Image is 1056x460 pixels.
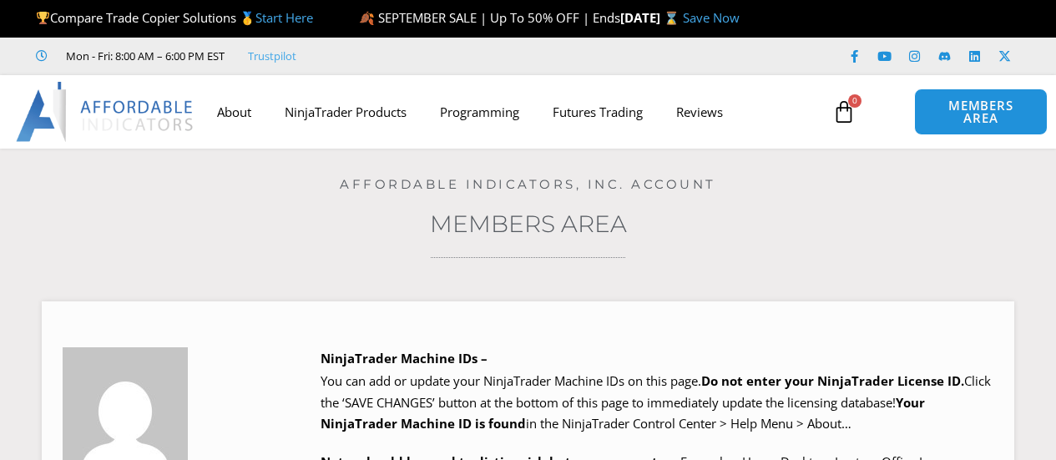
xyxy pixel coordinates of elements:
span: You can add or update your NinjaTrader Machine IDs on this page. [321,372,701,389]
a: MEMBERS AREA [914,88,1047,135]
a: NinjaTrader Products [268,93,423,131]
a: Save Now [683,9,740,26]
span: Click the ‘SAVE CHANGES’ button at the bottom of this page to immediately update the licensing da... [321,372,991,432]
a: About [200,93,268,131]
b: Do not enter your NinjaTrader License ID. [701,372,964,389]
a: Reviews [659,93,740,131]
b: NinjaTrader Machine IDs – [321,350,488,366]
span: Mon - Fri: 8:00 AM – 6:00 PM EST [62,46,225,66]
a: Members Area [430,210,627,238]
a: Programming [423,93,536,131]
span: 🍂 SEPTEMBER SALE | Up To 50% OFF | Ends [359,9,620,26]
strong: [DATE] ⌛ [620,9,683,26]
img: 🏆 [37,12,49,24]
span: MEMBERS AREA [932,99,1029,124]
span: 0 [848,94,861,108]
a: Trustpilot [248,46,296,66]
nav: Menu [200,93,824,131]
a: Futures Trading [536,93,659,131]
a: Start Here [255,9,313,26]
span: Compare Trade Copier Solutions 🥇 [36,9,313,26]
img: LogoAI | Affordable Indicators – NinjaTrader [16,82,195,142]
a: 0 [807,88,881,136]
a: Affordable Indicators, Inc. Account [340,176,716,192]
